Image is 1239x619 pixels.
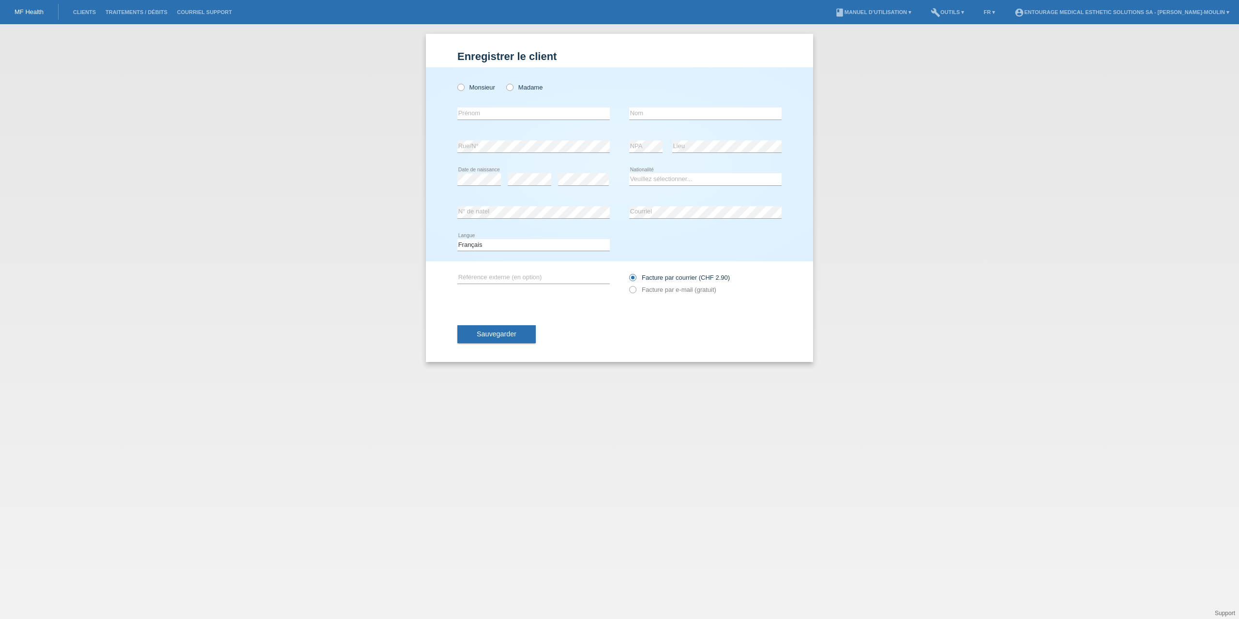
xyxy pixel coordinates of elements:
[1010,9,1234,15] a: account_circleENTOURAGE Medical Esthetic Solutions SA - [PERSON_NAME]-Moulin ▾
[1014,8,1024,17] i: account_circle
[457,84,495,91] label: Monsieur
[457,84,464,90] input: Monsieur
[979,9,1000,15] a: FR ▾
[506,84,543,91] label: Madame
[101,9,172,15] a: Traitements / débits
[926,9,969,15] a: buildOutils ▾
[629,274,635,286] input: Facture par courrier (CHF 2.90)
[457,50,782,62] h1: Enregistrer le client
[629,274,730,281] label: Facture par courrier (CHF 2.90)
[835,8,845,17] i: book
[506,84,513,90] input: Madame
[1215,610,1235,617] a: Support
[629,286,635,298] input: Facture par e-mail (gratuit)
[172,9,237,15] a: Courriel Support
[931,8,940,17] i: build
[15,8,44,15] a: MF Health
[68,9,101,15] a: Clients
[629,286,716,293] label: Facture par e-mail (gratuit)
[830,9,916,15] a: bookManuel d’utilisation ▾
[457,325,536,344] button: Sauvegarder
[477,330,516,338] span: Sauvegarder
